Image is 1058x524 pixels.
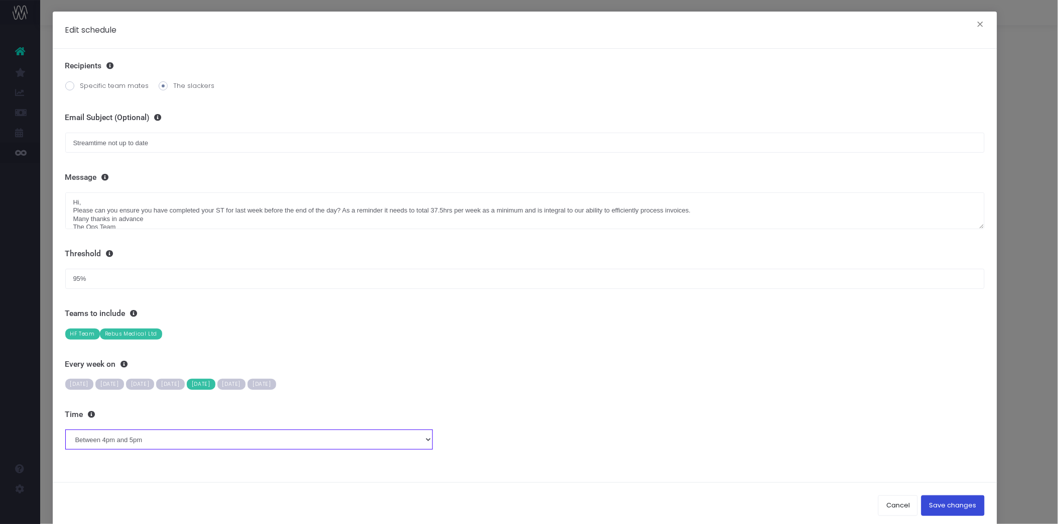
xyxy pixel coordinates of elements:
h3: Time [65,410,985,420]
h3: Threshold [65,249,985,259]
span: [DATE] [95,379,124,390]
input: Enter a custom subject [65,133,985,153]
span: [DATE] [65,379,94,390]
button: Save changes [921,495,985,515]
h3: Message [65,173,985,182]
span: [DATE] [126,379,155,390]
span: HF Team [65,329,100,340]
input: 95 % [65,269,985,289]
h3: Recipients [65,61,985,71]
span: [DATE] [187,379,215,390]
span: [DATE] [248,379,276,390]
label: The slackers [159,81,215,91]
span: [DATE] [217,379,246,390]
h3: Every week on [65,360,985,369]
button: Cancel [878,495,918,515]
h5: Edit schedule [65,24,117,36]
button: Close [970,18,991,34]
span: [DATE] [156,379,185,390]
h3: Teams to include [65,309,985,319]
h3: Email Subject (Optional) [65,113,985,123]
span: Rebus Medical Ltd [100,329,162,340]
label: Specific team mates [65,81,149,91]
